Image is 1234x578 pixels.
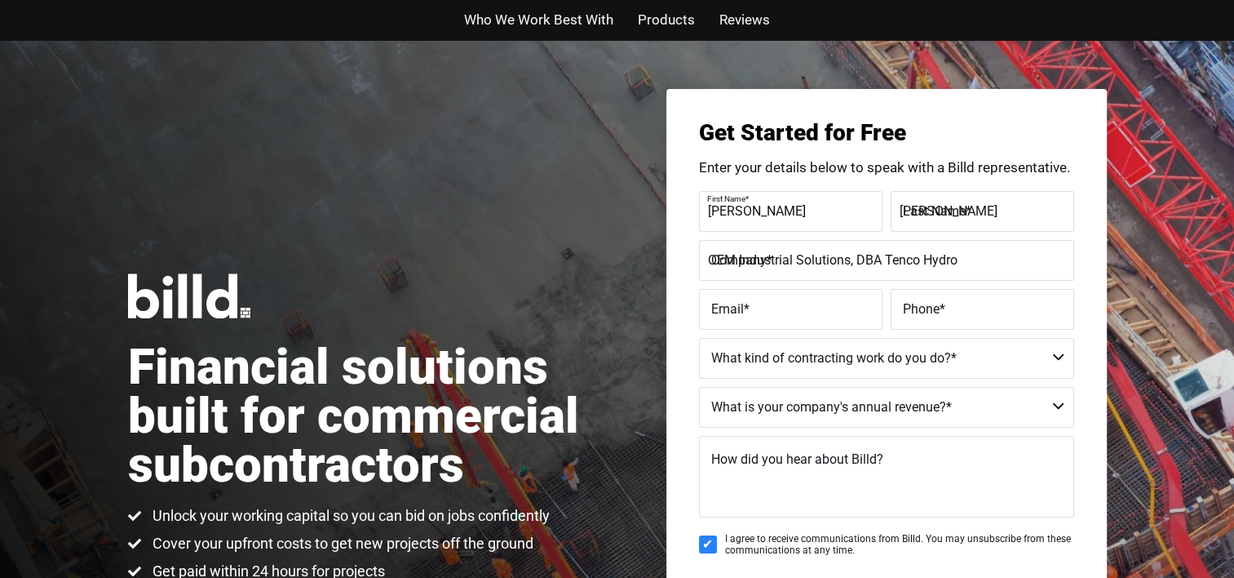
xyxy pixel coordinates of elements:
a: Reviews [719,8,770,32]
h3: Get Started for Free [699,122,1074,144]
a: Who We Work Best With [464,8,613,32]
span: Last Name [903,202,966,218]
p: Enter your details below to speak with a Billd representative. [699,161,1074,175]
h1: Financial solutions built for commercial subcontractors [128,343,617,490]
span: Cover your upfront costs to get new projects off the ground [148,534,533,554]
span: Email [711,300,744,316]
span: First Name [707,193,745,202]
a: Products [638,8,695,32]
span: Company [711,251,767,267]
span: I agree to receive communications from Billd. You may unsubscribe from these communications at an... [725,533,1074,557]
span: Unlock your working capital so you can bid on jobs confidently [148,506,550,526]
input: I agree to receive communications from Billd. You may unsubscribe from these communications at an... [699,536,717,554]
span: How did you hear about Billd? [711,451,883,467]
span: Phone [903,300,940,316]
